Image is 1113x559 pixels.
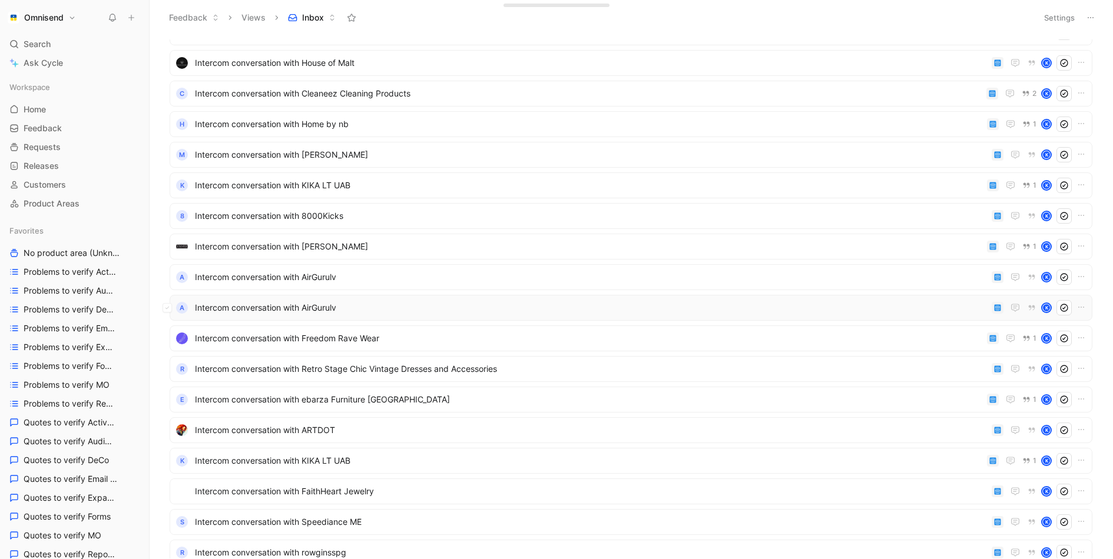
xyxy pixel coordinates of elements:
[5,244,144,262] a: No product area (Unknowns)
[176,394,188,405] div: e
[170,478,1092,504] a: logoIntercom conversation with FaithHeart JewelryK
[195,454,982,468] span: Intercom conversation with KIKA LT UAB
[5,35,144,53] div: Search
[176,485,188,497] img: logo
[24,473,118,485] span: Quotes to verify Email builder
[1033,182,1036,189] span: 1
[24,56,63,70] span: Ask Cycle
[24,266,118,278] span: Problems to verify Activation
[24,37,51,51] span: Search
[195,148,987,162] span: Intercom conversation with [PERSON_NAME]
[24,417,116,428] span: Quotes to verify Activation
[170,234,1092,259] a: logoIntercom conversation with [PERSON_NAME]1K
[1033,121,1036,128] span: 1
[5,301,144,318] a: Problems to verify DeCo
[195,515,987,529] span: Intercom conversation with Speediance ME
[1042,548,1051,557] div: K
[5,138,144,156] a: Requests
[24,198,79,209] span: Product Areas
[302,12,324,24] span: Inbox
[5,9,79,26] button: OmnisendOmnisend
[195,270,987,284] span: Intercom conversation with AirGurulv
[5,338,144,356] a: Problems to verify Expansion
[176,516,188,528] div: S
[1039,9,1080,26] button: Settings
[24,160,59,172] span: Releases
[24,511,111,523] span: Quotes to verify Forms
[170,50,1092,76] a: logoIntercom conversation with House of MaltK
[195,239,982,254] span: Intercom conversation with [PERSON_NAME]
[24,122,62,134] span: Feedback
[5,414,144,431] a: Quotes to verify Activation
[283,9,341,26] button: Inbox
[1033,335,1036,342] span: 1
[5,432,144,450] a: Quotes to verify Audience
[5,470,144,488] a: Quotes to verify Email builder
[24,141,61,153] span: Requests
[1042,457,1051,465] div: K
[195,178,982,192] span: Intercom conversation with KIKA LT UAB
[176,424,188,436] img: logo
[5,54,144,72] a: Ask Cycle
[5,320,144,337] a: Problems to verify Email Builder
[1020,118,1039,131] button: 1
[170,142,1092,168] a: MIntercom conversation with [PERSON_NAME]K
[24,530,101,541] span: Quotes to verify MO
[195,117,982,131] span: Intercom conversation with Home by nb
[1042,242,1051,251] div: K
[5,222,144,239] div: Favorites
[176,241,188,252] img: logo
[1042,365,1051,373] div: K
[176,210,188,222] div: 8
[8,12,19,24] img: Omnisend
[24,360,115,372] span: Problems to verify Forms
[176,271,188,283] div: A
[1042,487,1051,495] div: K
[5,395,144,412] a: Problems to verify Reporting
[24,379,110,391] span: Problems to verify MO
[195,301,987,315] span: Intercom conversation with AirGurulv
[176,179,188,191] div: K
[1020,179,1039,192] button: 1
[176,149,188,161] div: M
[5,357,144,375] a: Problems to verify Forms
[170,172,1092,198] a: KIntercom conversation with KIKA LT UAB1K
[195,423,987,437] span: Intercom conversation with ARTDOT
[170,387,1092,412] a: eIntercom conversation with ebarza Furniture [GEOGRAPHIC_DATA]1K
[1042,395,1051,404] div: K
[5,282,144,300] a: Problems to verify Audience
[170,356,1092,382] a: RIntercom conversation with Retro Stage Chic Vintage Dresses and AccessoriesK
[176,547,188,558] div: r
[1042,426,1051,434] div: K
[195,209,987,223] span: Intercom conversation with 8000Kicks
[24,247,121,259] span: No product area (Unknowns)
[5,78,144,96] div: Workspace
[24,435,116,447] span: Quotes to verify Audience
[5,195,144,212] a: Product Areas
[1033,396,1036,403] span: 1
[195,484,987,498] span: Intercom conversation with FaithHeart Jewelry
[176,118,188,130] div: H
[176,57,188,69] img: logo
[170,509,1092,535] a: SIntercom conversation with Speediance MEK
[170,264,1092,290] a: AIntercom conversation with AirGurulvK
[24,398,117,410] span: Problems to verify Reporting
[1042,59,1051,67] div: K
[24,454,109,466] span: Quotes to verify DeCo
[24,492,117,504] span: Quotes to verify Expansion
[170,81,1092,107] a: CIntercom conversation with Cleaneez Cleaning Products2K
[24,322,119,334] span: Problems to verify Email Builder
[1042,181,1051,189] div: K
[5,527,144,544] a: Quotes to verify MO
[1020,240,1039,253] button: 1
[195,362,987,376] span: Intercom conversation with Retro Stage Chic Vintage Dresses and Accessories
[236,9,271,26] button: Views
[1042,518,1051,526] div: K
[1042,273,1051,281] div: K
[170,417,1092,443] a: logoIntercom conversation with ARTDOTK
[24,341,118,353] span: Problems to verify Expansion
[5,119,144,137] a: Feedback
[5,451,144,469] a: Quotes to verify DeCo
[1020,332,1039,345] button: 1
[5,176,144,194] a: Customers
